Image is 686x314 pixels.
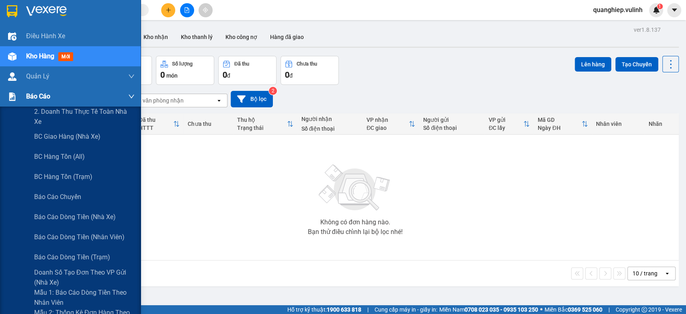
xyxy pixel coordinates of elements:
[664,270,670,277] svg: open
[281,56,339,85] button: Chưa thu0đ
[137,27,174,47] button: Kho nhận
[641,307,647,312] span: copyright
[156,56,214,85] button: Số lượng0món
[297,61,317,67] div: Chưa thu
[172,61,192,67] div: Số lượng
[26,91,50,101] span: Báo cáo
[219,27,264,47] button: Kho công nợ
[362,113,419,135] th: Toggle SortBy
[540,308,543,311] span: ⚪️
[8,52,16,61] img: warehouse-icon
[7,5,17,17] img: logo-vxr
[301,116,359,122] div: Người nhận
[615,57,658,72] button: Tạo Chuyến
[128,96,184,105] div: Chọn văn phòng nhận
[34,152,85,162] span: BC hàng tồn (all)
[568,306,602,313] strong: 0369 525 060
[658,4,661,9] span: 1
[135,113,184,135] th: Toggle SortBy
[223,70,227,80] span: 0
[269,87,277,95] sup: 2
[545,305,602,314] span: Miền Bắc
[485,113,534,135] th: Toggle SortBy
[375,305,437,314] span: Cung cấp máy in - giấy in:
[634,25,661,34] div: ver 1.8.137
[538,117,581,123] div: Mã GD
[231,91,273,107] button: Bộ lọc
[174,27,219,47] button: Kho thanh lý
[575,57,611,72] button: Lên hàng
[34,287,135,308] span: Mẫu 1: Báo cáo dòng tiền theo nhân viên
[34,107,135,127] span: 2. Doanh thu thực tế toàn nhà xe
[128,93,135,100] span: down
[8,72,16,81] img: warehouse-icon
[287,305,361,314] span: Hỗ trợ kỹ thuật:
[166,72,178,79] span: món
[160,70,165,80] span: 0
[367,305,369,314] span: |
[307,229,402,235] div: Bạn thử điều chỉnh lại bộ lọc nhé!
[34,267,135,287] span: Doanh số tạo đơn theo VP gửi (nhà xe)
[671,6,678,14] span: caret-down
[8,32,16,41] img: warehouse-icon
[34,232,125,242] span: Báo cáo dòng tiền (nhân viên)
[216,97,222,104] svg: open
[161,3,175,17] button: plus
[465,306,538,313] strong: 0708 023 035 - 0935 103 250
[587,5,649,15] span: quanghiep.vulinh
[596,121,641,127] div: Nhân viên
[439,305,538,314] span: Miền Nam
[608,305,610,314] span: |
[8,92,16,101] img: solution-icon
[218,56,276,85] button: Đã thu0đ
[301,125,359,132] div: Số điện thoại
[423,117,481,123] div: Người gửi
[34,131,100,142] span: BC giao hàng (nhà xe)
[184,7,190,13] span: file-add
[166,7,171,13] span: plus
[653,6,660,14] img: icon-new-feature
[264,27,310,47] button: Hàng đã giao
[289,72,293,79] span: đ
[657,4,663,9] sup: 1
[489,125,523,131] div: ĐC lấy
[58,52,73,61] span: mới
[188,121,229,127] div: Chưa thu
[423,125,481,131] div: Số điện thoại
[34,192,81,202] span: Báo cáo chuyến
[234,61,249,67] div: Đã thu
[320,219,390,226] div: Không có đơn hàng nào.
[367,117,409,123] div: VP nhận
[237,125,287,131] div: Trạng thái
[180,3,194,17] button: file-add
[649,121,675,127] div: Nhãn
[34,212,116,222] span: Báo cáo dòng tiền (nhà xe)
[34,252,110,262] span: Báo cáo dòng tiền (trạm)
[233,113,297,135] th: Toggle SortBy
[128,73,135,80] span: down
[667,3,681,17] button: caret-down
[534,113,592,135] th: Toggle SortBy
[327,306,361,313] strong: 1900 633 818
[199,3,213,17] button: aim
[34,172,92,182] span: BC hàng tồn (trạm)
[139,125,173,131] div: HTTT
[227,72,230,79] span: đ
[633,269,657,277] div: 10 / trang
[489,117,523,123] div: VP gửi
[139,117,173,123] div: Đã thu
[26,52,54,60] span: Kho hàng
[367,125,409,131] div: ĐC giao
[203,7,208,13] span: aim
[26,31,65,41] span: Điều hành xe
[315,160,395,216] img: svg+xml;base64,PHN2ZyBjbGFzcz0ibGlzdC1wbHVnX19zdmciIHhtbG5zPSJodHRwOi8vd3d3LnczLm9yZy8yMDAwL3N2Zy...
[538,125,581,131] div: Ngày ĐH
[26,71,49,81] span: Quản Lý
[237,117,287,123] div: Thu hộ
[285,70,289,80] span: 0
